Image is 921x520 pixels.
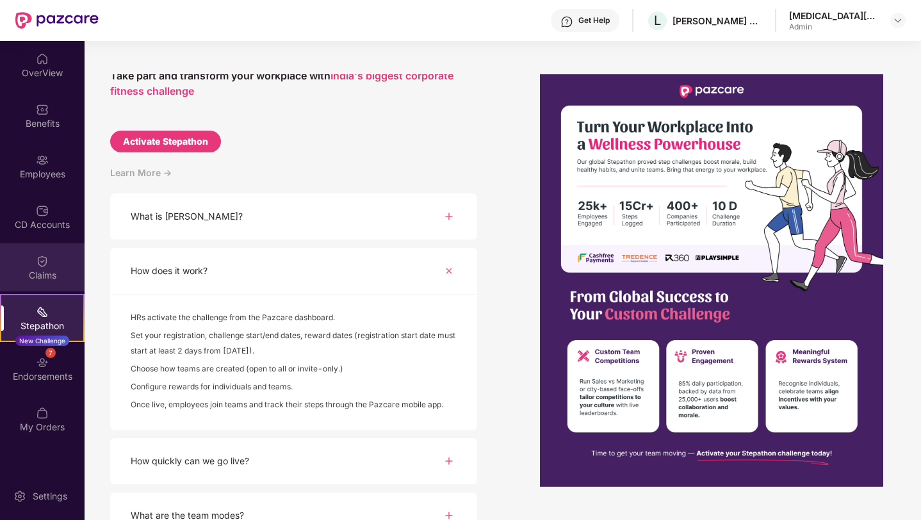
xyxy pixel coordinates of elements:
img: svg+xml;base64,PHN2ZyBpZD0iU2V0dGluZy0yMHgyMCIgeG1sbnM9Imh0dHA6Ly93d3cudzMub3JnLzIwMDAvc3ZnIiB3aW... [13,490,26,503]
div: Get Help [578,15,610,26]
div: Configure rewards for individuals and teams. [131,379,457,397]
div: Learn More -> [110,165,477,193]
span: L [654,13,661,28]
div: Once live, employees join teams and track their steps through the Pazcare mobile app. [131,397,457,415]
img: svg+xml;base64,PHN2ZyBpZD0iSGVscC0zMngzMiIgeG1sbnM9Imh0dHA6Ly93d3cudzMub3JnLzIwMDAvc3ZnIiB3aWR0aD... [560,15,573,28]
img: svg+xml;base64,PHN2ZyBpZD0iQ0RfQWNjb3VudHMiIGRhdGEtbmFtZT0iQ0QgQWNjb3VudHMiIHhtbG5zPSJodHRwOi8vd3... [36,204,49,217]
div: Activate Stepathon [123,134,208,149]
img: svg+xml;base64,PHN2ZyBpZD0iRW1wbG95ZWVzIiB4bWxucz0iaHR0cDovL3d3dy53My5vcmcvMjAwMC9zdmciIHdpZHRoPS... [36,154,49,167]
div: HRs activate the challenge from the Pazcare dashboard. [131,310,457,328]
div: Choose how teams are created (open to all or invite-only.) [131,361,457,379]
img: New Pazcare Logo [15,12,99,29]
div: How quickly can we go live? [131,454,249,468]
div: Stepathon [1,320,83,332]
img: svg+xml;base64,PHN2ZyBpZD0iQ2xhaW0iIHhtbG5zPSJodHRwOi8vd3d3LnczLm9yZy8yMDAwL3N2ZyIgd2lkdGg9IjIwIi... [36,255,49,268]
img: svg+xml;base64,PHN2ZyBpZD0iUGx1cy0zMngzMiIgeG1sbnM9Imh0dHA6Ly93d3cudzMub3JnLzIwMDAvc3ZnIiB3aWR0aD... [441,209,457,224]
img: svg+xml;base64,PHN2ZyBpZD0iUGx1cy0zMngzMiIgeG1sbnM9Imh0dHA6Ly93d3cudzMub3JnLzIwMDAvc3ZnIiB3aWR0aD... [441,453,457,469]
div: [PERSON_NAME] PRIVATE LIMITED [672,15,762,27]
img: svg+xml;base64,PHN2ZyB4bWxucz0iaHR0cDovL3d3dy53My5vcmcvMjAwMC9zdmciIHdpZHRoPSIyMSIgaGVpZ2h0PSIyMC... [36,305,49,318]
img: svg+xml;base64,PHN2ZyBpZD0iRW5kb3JzZW1lbnRzIiB4bWxucz0iaHR0cDovL3d3dy53My5vcmcvMjAwMC9zdmciIHdpZH... [36,356,49,369]
div: Set your registration, challenge start/end dates, reward dates (registration start date must star... [131,328,457,361]
div: How does it work? [131,264,208,278]
div: [MEDICAL_DATA][PERSON_NAME] [789,10,879,22]
div: What is [PERSON_NAME]? [131,209,243,223]
img: svg+xml;base64,PHN2ZyBpZD0iQmVuZWZpdHMiIHhtbG5zPSJodHRwOi8vd3d3LnczLm9yZy8yMDAwL3N2ZyIgd2lkdGg9Ij... [36,103,49,116]
div: Admin [789,22,879,32]
img: svg+xml;base64,PHN2ZyBpZD0iTXlfT3JkZXJzIiBkYXRhLW5hbWU9Ik15IE9yZGVycyIgeG1sbnM9Imh0dHA6Ly93d3cudz... [36,407,49,419]
div: Settings [29,490,71,503]
div: 7 [45,348,56,358]
img: svg+xml;base64,PHN2ZyBpZD0iUGx1cy0zMngzMiIgeG1sbnM9Imh0dHA6Ly93d3cudzMub3JnLzIwMDAvc3ZnIiB3aWR0aD... [438,260,460,282]
div: Take part and transform your workplace with [110,68,477,99]
img: svg+xml;base64,PHN2ZyBpZD0iRHJvcGRvd24tMzJ4MzIiIHhtbG5zPSJodHRwOi8vd3d3LnczLm9yZy8yMDAwL3N2ZyIgd2... [893,15,903,26]
img: svg+xml;base64,PHN2ZyBpZD0iSG9tZSIgeG1sbnM9Imh0dHA6Ly93d3cudzMub3JnLzIwMDAvc3ZnIiB3aWR0aD0iMjAiIG... [36,53,49,65]
div: New Challenge [15,336,69,346]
